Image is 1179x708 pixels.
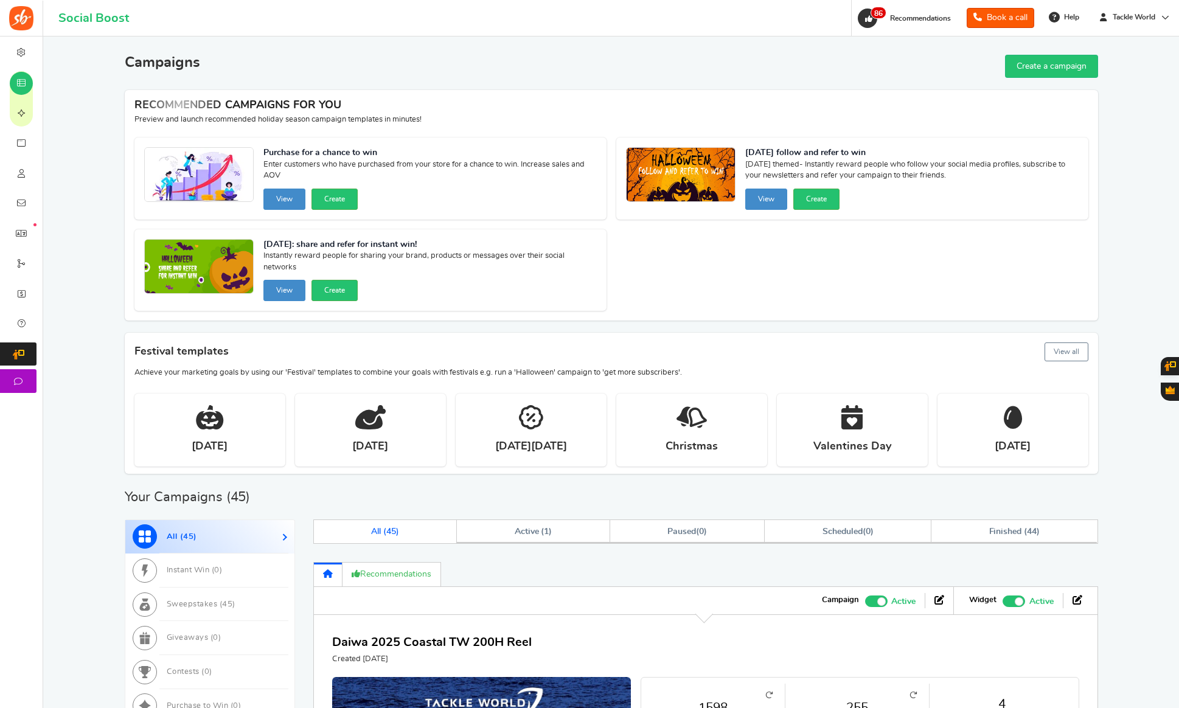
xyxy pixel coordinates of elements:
strong: [DATE] [995,439,1031,454]
a: Book a call [967,8,1034,28]
span: 0 [213,634,218,642]
img: Social Boost [9,6,33,30]
span: Sweepstakes ( ) [167,600,235,608]
button: View [745,189,787,210]
span: 0 [699,527,704,536]
p: Achieve your marketing goals by using our 'Festival' templates to combine your goals with festiva... [134,367,1088,378]
button: View [263,280,305,301]
em: New [33,223,37,226]
span: Paused [667,527,696,536]
p: Preview and launch recommended holiday season campaign templates in minutes! [134,114,1088,125]
button: View all [1045,342,1088,361]
button: Create [793,189,840,210]
a: Create a campaign [1005,55,1098,78]
span: All ( ) [167,533,197,541]
img: Recommended Campaigns [145,148,253,203]
strong: Christmas [666,439,718,454]
span: 1 [544,527,549,536]
button: Create [311,280,358,301]
a: Recommendations [343,562,441,587]
span: All ( ) [371,527,399,536]
a: Help [1044,7,1085,27]
p: Created [DATE] [332,654,532,665]
span: Active [891,595,916,608]
strong: Purchase for a chance to win [263,147,597,159]
a: 86 Recommendations [857,9,957,28]
li: Widget activated [960,593,1063,608]
span: Giveaways ( ) [167,634,221,642]
strong: [DATE]: share and refer for instant win! [263,239,597,251]
strong: [DATE] follow and refer to win [745,147,1079,159]
span: 0 [204,668,210,676]
strong: [DATE] [352,439,388,454]
span: Help [1061,12,1079,23]
h2: Campaigns [125,55,200,71]
span: Active [1029,595,1054,608]
span: Scheduled [823,527,863,536]
span: 86 [871,7,886,19]
span: Instantly reward people for sharing your brand, products or messages over their social networks [263,251,597,275]
span: ( ) [823,527,873,536]
iframe: LiveChat chat widget [1128,657,1179,708]
span: 45 [183,533,193,541]
strong: Campaign [822,595,859,606]
span: Finished ( ) [989,527,1040,536]
span: Instant Win ( ) [167,566,223,574]
strong: [DATE][DATE] [495,439,567,454]
h4: Festival templates [134,340,1088,364]
span: Contests ( ) [167,668,212,676]
span: Gratisfaction [1166,386,1175,394]
span: 44 [1027,527,1037,536]
h4: RECOMMENDED CAMPAIGNS FOR YOU [134,100,1088,112]
span: Recommendations [890,15,951,22]
span: ( ) [667,527,707,536]
span: Tackle World [1108,12,1160,23]
span: Active ( ) [515,527,552,536]
button: Create [311,189,358,210]
span: 45 [386,527,396,536]
a: Daiwa 2025 Coastal TW 200H Reel [332,636,532,648]
strong: Valentines Day [813,439,891,454]
strong: [DATE] [192,439,228,454]
button: View [263,189,305,210]
span: [DATE] themed- Instantly reward people who follow your social media profiles, subscribe to your n... [745,159,1079,184]
h2: Your Campaigns ( ) [125,491,251,503]
span: 0 [866,527,871,536]
img: Recommended Campaigns [627,148,735,203]
span: Enter customers who have purchased from your store for a chance to win. Increase sales and AOV [263,159,597,184]
img: Recommended Campaigns [145,240,253,294]
button: Gratisfaction [1161,383,1179,401]
strong: Widget [969,595,996,606]
span: 45 [222,600,232,608]
span: 0 [214,566,220,574]
h1: Social Boost [58,12,129,25]
span: 45 [231,490,246,504]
